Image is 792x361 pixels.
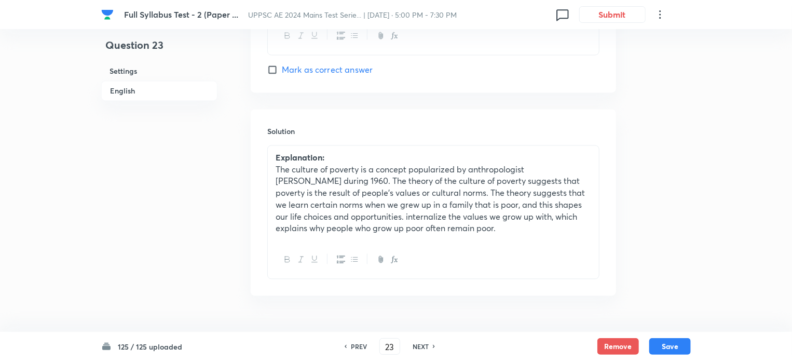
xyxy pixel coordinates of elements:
img: Company Logo [101,8,114,21]
h6: Solution [267,126,599,137]
p: The culture of poverty is a concept popularized by anthropologist [PERSON_NAME] during 1960. The ... [276,164,591,234]
h4: Question 23 [101,37,217,61]
button: Submit [579,6,646,23]
strong: Explanation: [276,152,324,163]
span: Mark as correct answer [282,63,373,76]
span: UPPSC AE 2024 Mains Test Serie... | [DATE] · 5:00 PM - 7:30 PM [249,10,457,20]
h6: English [101,81,217,101]
span: Full Syllabus Test - 2 (Paper ... [124,9,238,20]
h6: Settings [101,61,217,81]
h6: PREV [351,342,367,351]
button: Save [649,338,691,355]
button: Remove [597,338,639,355]
a: Company Logo [101,8,116,21]
h6: 125 / 125 uploaded [118,341,182,352]
h6: NEXT [413,342,429,351]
